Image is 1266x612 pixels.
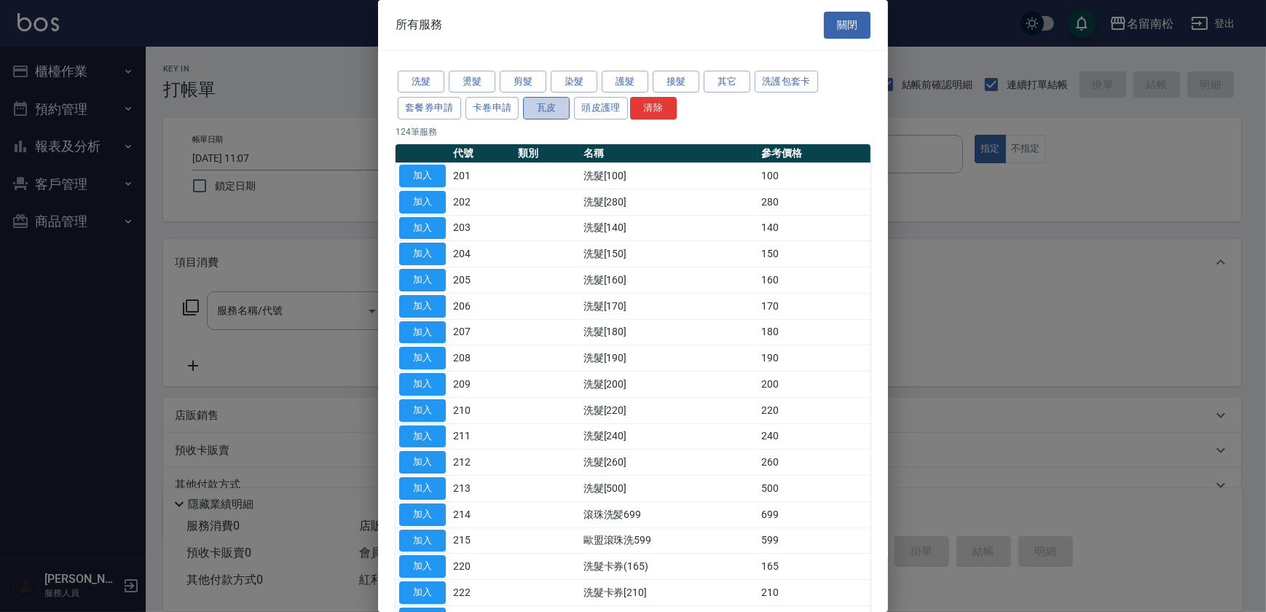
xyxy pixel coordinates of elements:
td: 203 [449,215,514,241]
td: 洗髮[260] [580,450,758,476]
td: 220 [449,554,514,580]
button: 加入 [399,269,446,291]
td: 208 [449,345,514,372]
button: 加入 [399,530,446,552]
th: 類別 [514,144,579,163]
td: 213 [449,476,514,502]
button: 燙髮 [449,71,495,93]
td: 207 [449,319,514,345]
td: 206 [449,293,514,319]
td: 洗髮[160] [580,267,758,294]
td: 洗髮[180] [580,319,758,345]
td: 500 [758,476,870,502]
button: 關閉 [824,12,870,39]
td: 211 [449,423,514,450]
td: 222 [449,580,514,606]
td: 洗髮[190] [580,345,758,372]
td: 204 [449,241,514,267]
td: 215 [449,527,514,554]
button: 加入 [399,373,446,396]
p: 124 筆服務 [396,125,870,138]
th: 代號 [449,144,514,163]
td: 240 [758,423,870,450]
button: 加入 [399,425,446,448]
td: 洗髮[220] [580,397,758,423]
button: 卡卷申請 [465,97,519,119]
td: 洗髮[500] [580,476,758,502]
td: 202 [449,189,514,215]
th: 名稱 [580,144,758,163]
button: 剪髮 [500,71,546,93]
td: 160 [758,267,870,294]
button: 加入 [399,217,446,240]
td: 220 [758,397,870,423]
button: 加入 [399,477,446,500]
td: 280 [758,189,870,215]
button: 加入 [399,321,446,344]
button: 頭皮護理 [574,97,628,119]
td: 洗髮卡券[210] [580,580,758,606]
td: 190 [758,345,870,372]
button: 染髮 [551,71,597,93]
td: 260 [758,450,870,476]
td: 洗髮卡券(165) [580,554,758,580]
button: 加入 [399,451,446,474]
td: 201 [449,163,514,189]
td: 209 [449,372,514,398]
td: 699 [758,501,870,527]
td: 洗髮[280] [580,189,758,215]
td: 歐盟滾珠洗599 [580,527,758,554]
td: 150 [758,241,870,267]
th: 參考價格 [758,144,870,163]
td: 140 [758,215,870,241]
button: 加入 [399,243,446,265]
td: 180 [758,319,870,345]
button: 加入 [399,191,446,213]
td: 210 [758,580,870,606]
button: 洗髮 [398,71,444,93]
td: 214 [449,501,514,527]
button: 洗護包套卡 [755,71,818,93]
td: 滾珠洗髪699 [580,501,758,527]
td: 洗髮[150] [580,241,758,267]
button: 套餐券申請 [398,97,461,119]
button: 護髮 [602,71,648,93]
button: 接髮 [653,71,699,93]
td: 165 [758,554,870,580]
td: 洗髮[100] [580,163,758,189]
button: 加入 [399,165,446,187]
button: 加入 [399,295,446,318]
button: 加入 [399,347,446,369]
button: 加入 [399,399,446,422]
td: 170 [758,293,870,319]
td: 212 [449,450,514,476]
button: 清除 [630,97,677,119]
td: 洗髮[170] [580,293,758,319]
span: 所有服務 [396,17,442,32]
td: 100 [758,163,870,189]
button: 加入 [399,581,446,604]
button: 加入 [399,503,446,526]
button: 其它 [704,71,750,93]
button: 加入 [399,555,446,578]
td: 205 [449,267,514,294]
td: 洗髮[140] [580,215,758,241]
button: 瓦皮 [523,97,570,119]
td: 210 [449,397,514,423]
td: 洗髮[240] [580,423,758,450]
td: 200 [758,372,870,398]
td: 599 [758,527,870,554]
td: 洗髮[200] [580,372,758,398]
